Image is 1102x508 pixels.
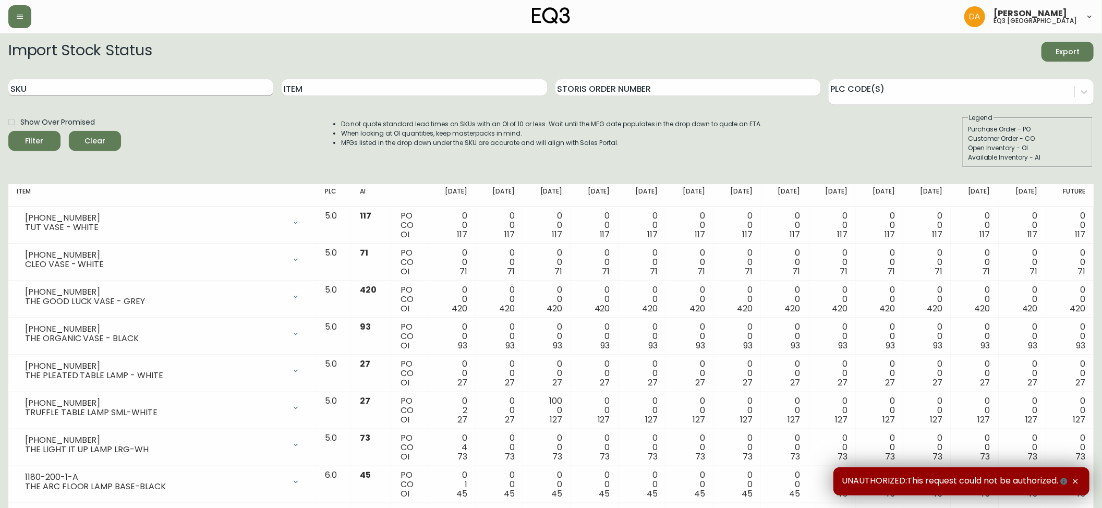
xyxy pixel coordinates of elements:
[769,211,800,239] div: 0 0
[737,303,753,315] span: 420
[484,396,515,425] div: 0 0
[722,285,753,313] div: 0 0
[25,398,285,408] div: [PHONE_NUMBER]
[1073,414,1085,426] span: 127
[476,184,523,207] th: [DATE]
[1028,340,1038,352] span: 93
[1077,265,1085,277] span: 71
[722,470,753,499] div: 0 0
[401,265,409,277] span: OI
[761,184,808,207] th: [DATE]
[401,414,409,426] span: OI
[531,285,562,313] div: 0 0
[840,265,847,277] span: 71
[401,433,420,462] div: PO CO
[790,228,800,240] span: 117
[428,184,476,207] th: [DATE]
[507,265,515,277] span: 71
[817,433,847,462] div: 0 0
[1076,340,1085,352] span: 93
[769,470,800,499] div: 0 0
[722,396,753,425] div: 0 0
[401,303,409,315] span: OI
[817,211,847,239] div: 0 0
[25,334,285,343] div: THE ORGANIC VASE - BLACK
[401,451,409,463] span: OI
[531,322,562,350] div: 0 0
[317,429,352,466] td: 5.0
[648,377,658,389] span: 27
[792,265,800,277] span: 71
[695,377,705,389] span: 27
[17,285,308,308] div: [PHONE_NUMBER]THE GOOD LUCK VASE - GREY
[25,250,285,260] div: [PHONE_NUMBER]
[571,184,618,207] th: [DATE]
[25,473,285,482] div: 1180-200-1-A
[602,265,610,277] span: 71
[579,470,610,499] div: 0 0
[600,377,610,389] span: 27
[959,322,990,350] div: 0 0
[401,396,420,425] div: PO CO
[968,113,994,123] legend: Legend
[769,359,800,388] div: 0 0
[879,303,895,315] span: 420
[437,322,467,350] div: 0 0
[352,184,392,207] th: AI
[579,248,610,276] div: 0 0
[745,265,753,277] span: 71
[341,138,762,148] li: MFGs listed in the drop down under the SKU are accurate and will align with Sales Portal.
[912,211,942,239] div: 0 0
[994,18,1077,24] h5: eq3 [GEOGRAPHIC_DATA]
[579,211,610,239] div: 0 0
[722,248,753,276] div: 0 0
[832,303,847,315] span: 420
[743,377,753,389] span: 27
[968,153,1087,162] div: Available Inventory - AI
[674,470,705,499] div: 0 0
[674,211,705,239] div: 0 0
[25,297,285,306] div: THE GOOD LUCK VASE - GREY
[499,303,515,315] span: 420
[1007,396,1038,425] div: 0 0
[817,248,847,276] div: 0 0
[666,184,713,207] th: [DATE]
[25,445,285,454] div: THE LIGHT IT UP LAMP LRG-WH
[790,451,800,463] span: 73
[457,414,467,426] span: 27
[437,211,467,239] div: 0 0
[713,184,761,207] th: [DATE]
[1075,451,1085,463] span: 73
[1070,303,1085,315] span: 420
[401,359,420,388] div: PO CO
[817,285,847,313] div: 0 0
[452,303,467,315] span: 420
[933,451,943,463] span: 73
[674,285,705,313] div: 0 0
[885,451,895,463] span: 73
[912,396,942,425] div: 0 0
[26,135,44,148] div: Filter
[25,324,285,334] div: [PHONE_NUMBER]
[959,433,990,462] div: 0 0
[968,134,1087,143] div: Customer Order - CO
[484,433,515,462] div: 0 0
[769,248,800,276] div: 0 0
[1075,228,1085,240] span: 117
[17,396,308,419] div: [PHONE_NUMBER]TRUFFLE TABLE LAMP SML-WHITE
[882,414,895,426] span: 127
[20,117,95,128] span: Show Over Promised
[885,377,895,389] span: 27
[552,228,563,240] span: 117
[740,414,753,426] span: 127
[360,210,371,222] span: 117
[968,125,1087,134] div: Purchase Order - PO
[722,322,753,350] div: 0 0
[642,303,658,315] span: 420
[531,470,562,499] div: 0 0
[864,285,895,313] div: 0 0
[459,265,467,277] span: 71
[457,377,467,389] span: 27
[579,322,610,350] div: 0 0
[317,184,352,207] th: PLC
